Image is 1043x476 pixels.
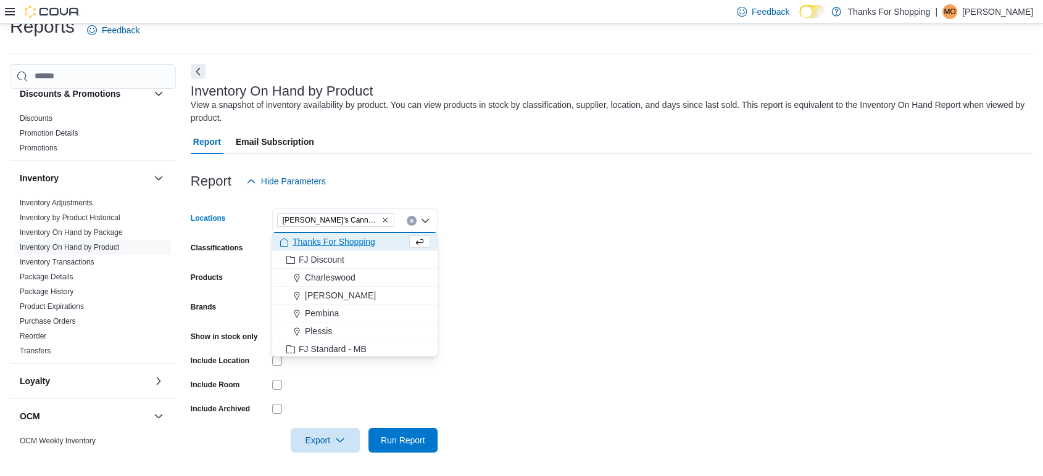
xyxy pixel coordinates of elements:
[191,64,206,79] button: Next
[191,99,1027,125] div: View a snapshot of inventory availability by product. You can view products in stock by classific...
[407,216,417,226] button: Clear input
[20,436,96,446] span: OCM Weekly Inventory
[10,14,75,39] h1: Reports
[20,199,93,207] a: Inventory Adjustments
[20,317,76,326] a: Purchase Orders
[381,434,425,446] span: Run Report
[191,213,226,223] label: Locations
[191,380,239,390] label: Include Room
[191,174,231,189] h3: Report
[20,258,94,266] a: Inventory Transactions
[20,410,40,422] h3: OCM
[20,144,57,152] a: Promotions
[82,18,144,43] a: Feedback
[20,287,73,296] a: Package History
[20,143,57,153] span: Promotions
[20,88,120,100] h3: Discounts & Promotions
[25,6,80,18] img: Cova
[305,307,339,319] span: Pembina
[962,4,1033,19] p: [PERSON_NAME]
[293,236,375,248] span: Thanks For Shopping
[299,253,344,266] span: FJ Discount
[20,172,149,184] button: Inventory
[299,343,367,355] span: FJ Standard - MB
[277,213,394,227] span: Lucy's Cannabis
[20,213,120,222] a: Inventory by Product Historical
[20,302,84,311] a: Product Expirations
[193,129,221,154] span: Report
[20,437,96,445] a: OCM Weekly Inventory
[272,233,438,251] button: Thanks For Shopping
[272,287,438,305] button: [PERSON_NAME]
[368,428,438,453] button: Run Report
[20,198,93,208] span: Inventory Adjustments
[261,175,326,187] span: Hide Parameters
[272,269,438,287] button: Charleswood
[20,213,120,223] span: Inventory by Product Historical
[305,271,355,284] span: Charleswood
[191,243,243,253] label: Classifications
[291,428,360,453] button: Export
[20,257,94,267] span: Inventory Transactions
[20,242,119,252] span: Inventory On Hand by Product
[272,340,438,358] button: FJ Standard - MB
[191,273,223,282] label: Products
[20,272,73,282] span: Package Details
[20,228,123,237] span: Inventory On Hand by Package
[10,195,176,363] div: Inventory
[241,169,331,194] button: Hide Parameters
[191,404,250,414] label: Include Archived
[20,302,84,311] span: Product Expirations
[20,114,52,123] a: Discounts
[20,331,46,341] span: Reorder
[20,129,78,137] a: Promotion Details
[799,18,800,18] span: Dark Mode
[236,129,314,154] span: Email Subscription
[20,332,46,340] a: Reorder
[20,128,78,138] span: Promotion Details
[944,4,955,19] span: MO
[305,325,332,337] span: Plessis
[847,4,930,19] p: Thanks For Shopping
[191,332,258,342] label: Show in stock only
[298,428,352,453] span: Export
[151,171,166,186] button: Inventory
[381,216,389,224] button: Remove Lucy's Cannabis from selection in this group
[151,374,166,388] button: Loyalty
[799,5,825,18] input: Dark Mode
[935,4,937,19] p: |
[191,302,216,312] label: Brands
[10,111,176,160] div: Discounts & Promotions
[20,346,51,356] span: Transfers
[942,4,957,19] div: Matthew O'Connell
[20,243,119,252] a: Inventory On Hand by Product
[20,410,149,422] button: OCM
[151,409,166,424] button: OCM
[20,375,50,387] h3: Loyalty
[20,347,51,355] a: Transfers
[305,289,376,302] span: [PERSON_NAME]
[283,214,379,226] span: [PERSON_NAME]'s Cannabis
[10,433,176,453] div: OCM
[191,356,249,366] label: Include Location
[20,172,59,184] h3: Inventory
[752,6,789,18] span: Feedback
[272,251,438,269] button: FJ Discount
[151,86,166,101] button: Discounts & Promotions
[20,375,149,387] button: Loyalty
[102,24,139,36] span: Feedback
[191,84,373,99] h3: Inventory On Hand by Product
[420,216,430,226] button: Close list of options
[272,305,438,322] button: Pembina
[20,228,123,237] a: Inventory On Hand by Package
[20,88,149,100] button: Discounts & Promotions
[20,287,73,297] span: Package History
[272,322,438,340] button: Plessis
[20,273,73,281] a: Package Details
